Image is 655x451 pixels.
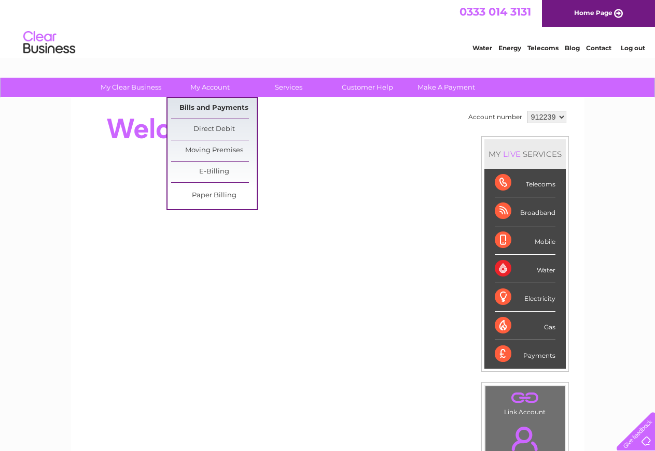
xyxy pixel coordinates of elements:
[246,78,331,97] a: Services
[171,140,257,161] a: Moving Premises
[23,27,76,59] img: logo.png
[488,389,562,407] a: .
[495,169,555,197] div: Telecoms
[485,386,565,418] td: Link Account
[171,185,257,206] a: Paper Billing
[466,108,525,126] td: Account number
[495,226,555,255] div: Mobile
[495,340,555,368] div: Payments
[472,44,492,52] a: Water
[498,44,521,52] a: Energy
[83,6,573,50] div: Clear Business is a trading name of Verastar Limited (registered in [GEOGRAPHIC_DATA] No. 3667643...
[495,283,555,312] div: Electricity
[495,255,555,283] div: Water
[586,44,611,52] a: Contact
[325,78,410,97] a: Customer Help
[565,44,580,52] a: Blog
[167,78,253,97] a: My Account
[621,44,645,52] a: Log out
[527,44,559,52] a: Telecoms
[88,78,174,97] a: My Clear Business
[403,78,489,97] a: Make A Payment
[501,149,523,159] div: LIVE
[459,5,531,18] a: 0333 014 3131
[484,139,566,169] div: MY SERVICES
[495,197,555,226] div: Broadband
[171,98,257,119] a: Bills and Payments
[171,119,257,140] a: Direct Debit
[495,312,555,340] div: Gas
[171,162,257,182] a: E-Billing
